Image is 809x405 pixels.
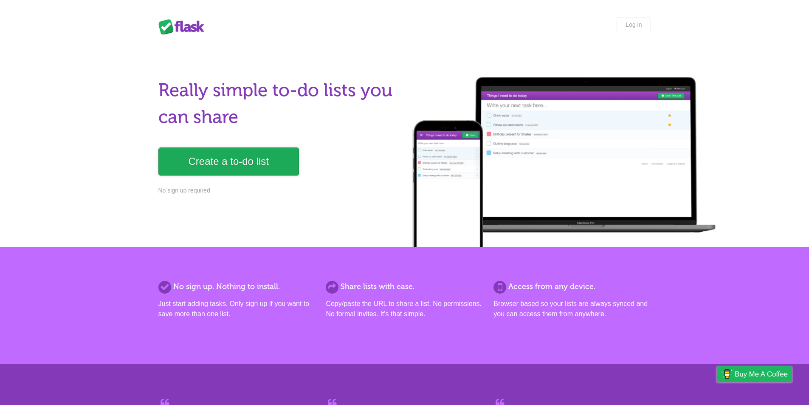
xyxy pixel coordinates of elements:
span: Buy me a coffee [735,367,788,382]
p: Browser based so your lists are always synced and you can access them from anywhere. [493,299,651,319]
h1: Really simple to-do lists you can share [158,77,400,130]
h2: Share lists with ease. [326,281,483,292]
a: Create a to-do list [158,147,299,176]
div: Flask Lists [158,19,209,34]
p: Copy/paste the URL to share a list. No permissions. No formal invites. It's that simple. [326,299,483,319]
p: Just start adding tasks. Only sign up if you want to save more than one list. [158,299,316,319]
a: Log in [617,17,651,32]
p: No sign up required [158,186,400,195]
h2: Access from any device. [493,281,651,292]
img: Buy me a coffee [721,367,733,381]
a: Buy me a coffee [717,366,792,382]
h2: No sign up. Nothing to install. [158,281,316,292]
